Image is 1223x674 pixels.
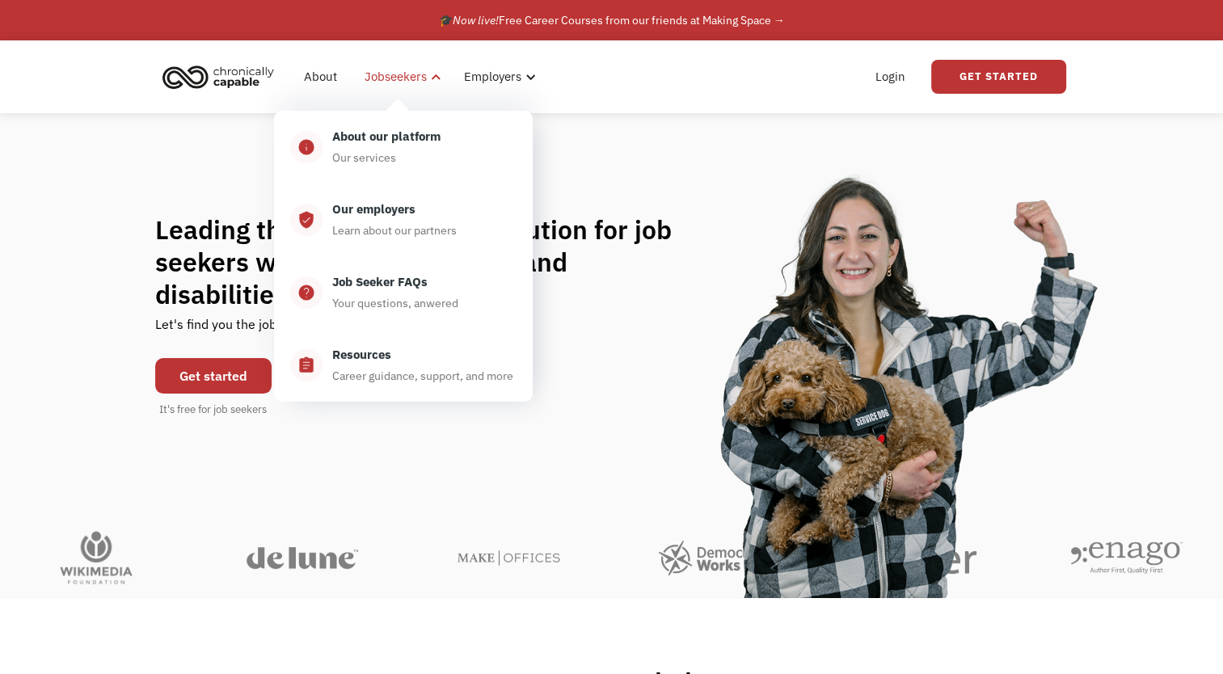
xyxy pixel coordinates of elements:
[297,356,315,375] div: assignment
[332,272,428,292] div: Job Seeker FAQs
[294,51,347,103] a: About
[297,137,315,157] div: info
[274,256,533,329] a: help_centerJob Seeker FAQsYour questions, anwered
[159,402,267,418] div: It's free for job seekers
[931,60,1066,94] a: Get Started
[274,183,533,256] a: verified_userOur employersLearn about our partners
[155,358,272,394] a: Get started
[155,213,703,310] h1: Leading the flexible work revolution for job seekers with chronic illnesses and disabilities
[439,11,785,30] div: 🎓 Free Career Courses from our friends at Making Space →
[332,293,458,313] div: Your questions, anwered
[158,59,286,95] a: home
[274,111,533,183] a: infoAbout our platformOur services
[332,127,441,146] div: About our platform
[454,51,541,103] div: Employers
[274,329,533,402] a: assignmentResourcesCareer guidance, support, and more
[464,67,521,86] div: Employers
[274,103,533,402] nav: Jobseekers
[332,148,396,167] div: Our services
[155,310,368,350] div: Let's find you the job of your dreams
[332,345,391,364] div: Resources
[297,283,315,302] div: help_center
[297,210,315,230] div: verified_user
[453,13,499,27] em: Now live!
[332,366,513,385] div: Career guidance, support, and more
[332,200,415,219] div: Our employers
[332,221,457,240] div: Learn about our partners
[365,67,427,86] div: Jobseekers
[355,51,446,103] div: Jobseekers
[866,51,915,103] a: Login
[158,59,279,95] img: Chronically Capable logo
